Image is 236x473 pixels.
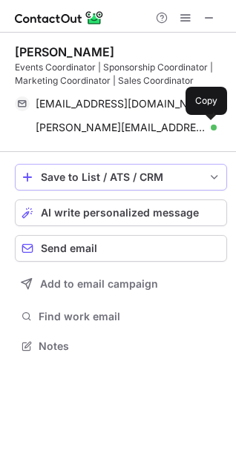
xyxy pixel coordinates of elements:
[15,9,104,27] img: ContactOut v5.3.10
[41,171,201,183] div: Save to List / ATS / CRM
[15,44,114,59] div: [PERSON_NAME]
[15,164,227,191] button: save-profile-one-click
[39,340,221,353] span: Notes
[36,121,206,134] span: [PERSON_NAME][EMAIL_ADDRESS][PERSON_NAME][DOMAIN_NAME]
[15,235,227,262] button: Send email
[15,61,227,87] div: Events Coordinator | Sponsorship Coordinator | Marketing Coordinator | Sales Coordinator
[40,278,158,290] span: Add to email campaign
[15,199,227,226] button: AI write personalized message
[41,242,97,254] span: Send email
[15,336,227,357] button: Notes
[15,271,227,297] button: Add to email campaign
[41,207,199,219] span: AI write personalized message
[39,310,221,323] span: Find work email
[36,97,206,110] span: [EMAIL_ADDRESS][DOMAIN_NAME]
[15,306,227,327] button: Find work email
